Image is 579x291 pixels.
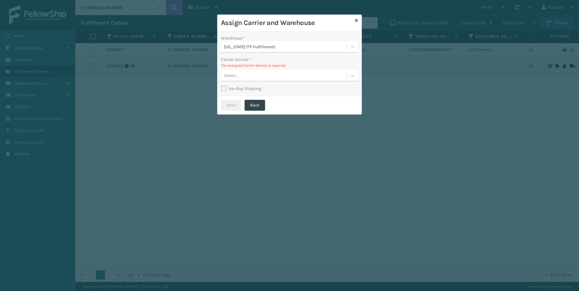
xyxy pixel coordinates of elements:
label: Use Buy Shipping [221,86,261,91]
h3: Assign Carrier and Warehouse [221,18,353,27]
div: Select... [224,72,238,79]
label: Carrier Service [221,56,251,63]
p: The Assigned Carrier Service is required. [221,63,358,68]
button: Save [221,100,241,111]
div: [US_STATE] (TF Fulfillment) [224,44,347,50]
label: Warehouse [221,35,245,41]
button: Back [245,100,265,111]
